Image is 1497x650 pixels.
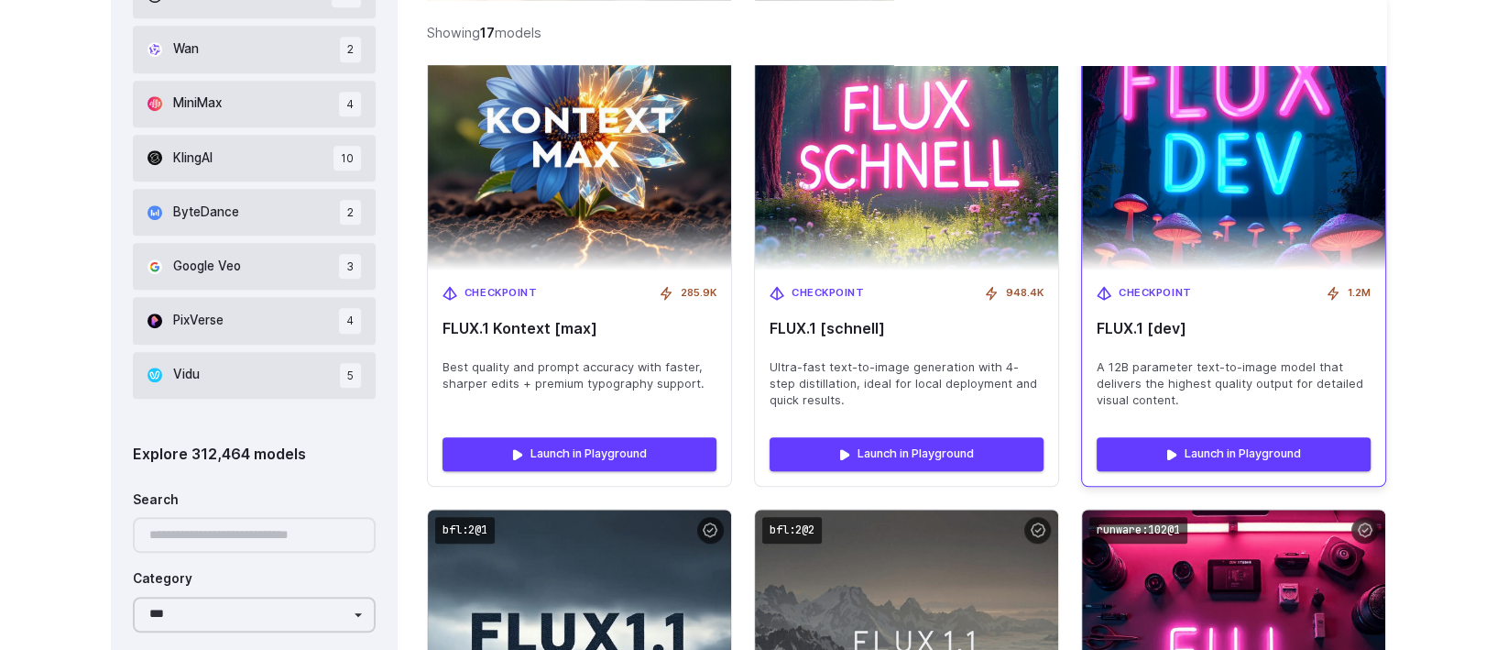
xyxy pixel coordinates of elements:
[464,285,538,302] span: Checkpoint
[340,200,361,225] span: 2
[340,363,361,388] span: 5
[1089,517,1187,544] code: runware:102@1
[443,320,716,337] span: FLUX.1 Kontext [max]
[173,203,239,223] span: ByteDance
[339,254,361,279] span: 3
[339,92,361,116] span: 4
[133,243,376,290] button: Google Veo 3
[133,26,376,72] button: Wan 2
[173,311,224,331] span: PixVerse
[133,443,376,467] div: Explore 312,464 models
[173,149,213,169] span: KlingAI
[435,517,495,544] code: bfl:2@1
[770,359,1044,409] span: Ultra-fast text-to-image generation with 4-step distillation, ideal for local deployment and quic...
[173,365,200,385] span: Vidu
[1348,285,1371,302] span: 1.2M
[792,285,865,302] span: Checkpoint
[133,569,192,589] label: Category
[480,25,495,40] strong: 17
[173,39,199,60] span: Wan
[762,517,822,544] code: bfl:2@2
[443,359,716,392] span: Best quality and prompt accuracy with faster, sharper edits + premium typography support.
[770,437,1044,470] a: Launch in Playground
[1097,437,1371,470] a: Launch in Playground
[333,146,361,171] span: 10
[340,37,361,61] span: 2
[133,81,376,127] button: MiniMax 4
[173,257,241,277] span: Google Veo
[770,320,1044,337] span: FLUX.1 [schnell]
[1097,320,1371,337] span: FLUX.1 [dev]
[133,189,376,236] button: ByteDance 2
[1119,285,1192,302] span: Checkpoint
[427,22,541,43] div: Showing models
[443,437,716,470] a: Launch in Playground
[339,308,361,333] span: 4
[133,297,376,344] button: PixVerse 4
[173,94,222,114] span: MiniMax
[681,285,716,302] span: 285.9K
[1097,359,1371,409] span: A 12B parameter text-to-image model that delivers the highest quality output for detailed visual ...
[133,135,376,182] button: KlingAI 10
[133,352,376,399] button: Vidu 5
[133,490,179,511] label: Search
[133,597,376,633] select: Category
[1006,285,1044,302] span: 948.4K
